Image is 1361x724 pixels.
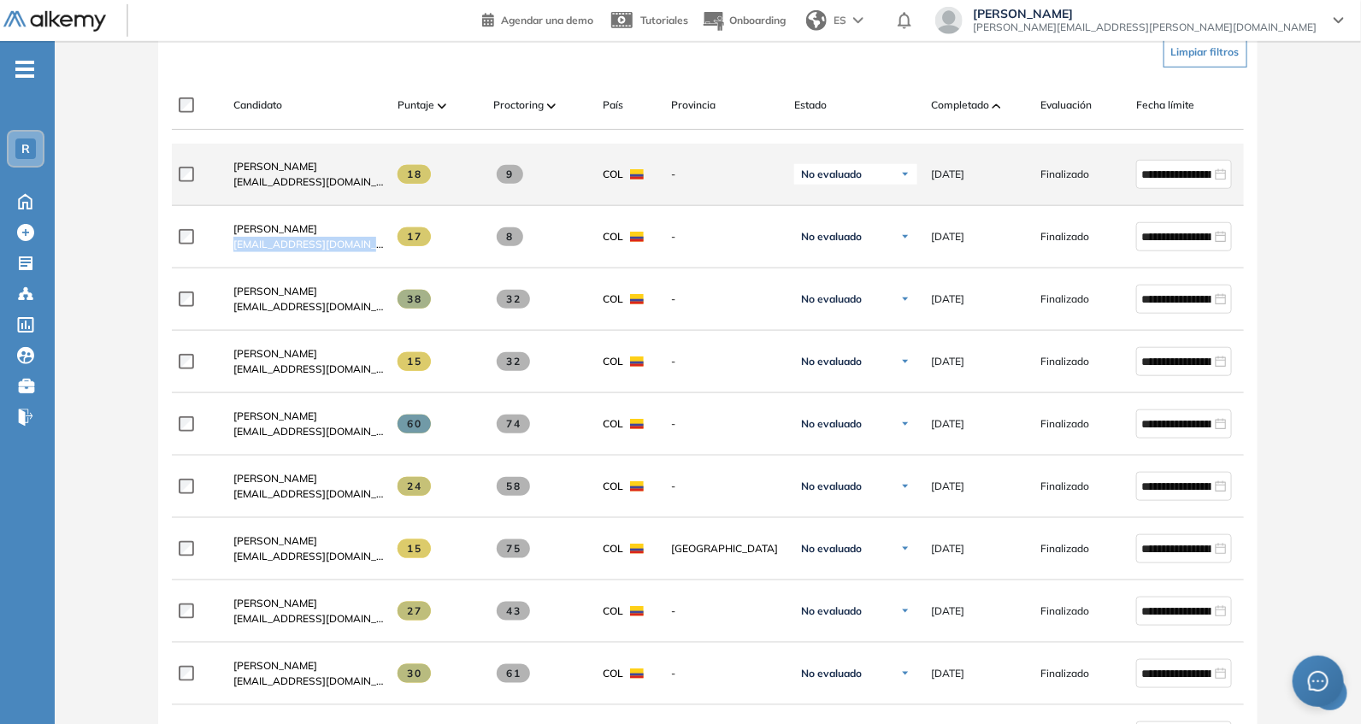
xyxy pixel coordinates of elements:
[603,229,623,244] span: COL
[233,362,384,377] span: [EMAIL_ADDRESS][DOMAIN_NAME]
[233,174,384,190] span: [EMAIL_ADDRESS][DOMAIN_NAME]
[233,409,317,422] span: [PERSON_NAME]
[233,221,384,237] a: [PERSON_NAME]
[671,541,781,556] span: [GEOGRAPHIC_DATA]
[801,168,862,181] span: No evaluado
[801,230,862,244] span: No evaluado
[671,229,781,244] span: -
[398,664,431,683] span: 30
[233,674,384,689] span: [EMAIL_ADDRESS][DOMAIN_NAME]
[233,472,317,485] span: [PERSON_NAME]
[801,417,862,431] span: No evaluado
[900,544,910,554] img: Ícono de flecha
[900,169,910,180] img: Ícono de flecha
[398,602,431,621] span: 27
[900,668,910,679] img: Ícono de flecha
[233,346,384,362] a: [PERSON_NAME]
[497,227,523,246] span: 8
[233,409,384,424] a: [PERSON_NAME]
[801,480,862,493] span: No evaluado
[973,7,1317,21] span: [PERSON_NAME]
[729,14,786,26] span: Onboarding
[1040,479,1089,494] span: Finalizado
[900,232,910,242] img: Ícono de flecha
[993,103,1001,109] img: [missing "en.ARROW_ALT" translation]
[931,666,964,681] span: [DATE]
[603,541,623,556] span: COL
[931,229,964,244] span: [DATE]
[497,290,530,309] span: 32
[671,291,781,307] span: -
[233,222,317,235] span: [PERSON_NAME]
[233,160,317,173] span: [PERSON_NAME]
[1040,603,1089,619] span: Finalizado
[497,477,530,496] span: 58
[1164,37,1247,68] button: Limpiar filtros
[398,477,431,496] span: 24
[493,97,544,113] span: Proctoring
[398,290,431,309] span: 38
[640,14,688,26] span: Tutoriales
[1040,666,1089,681] span: Finalizado
[603,167,623,182] span: COL
[630,294,644,304] img: COL
[630,169,644,180] img: COL
[801,355,862,368] span: No evaluado
[1040,354,1089,369] span: Finalizado
[603,291,623,307] span: COL
[233,534,317,547] span: [PERSON_NAME]
[233,549,384,564] span: [EMAIL_ADDRESS][DOMAIN_NAME]
[630,356,644,367] img: COL
[233,659,317,672] span: [PERSON_NAME]
[931,354,964,369] span: [DATE]
[497,165,523,184] span: 9
[603,97,623,113] span: País
[482,9,593,29] a: Agendar una demo
[1040,97,1092,113] span: Evaluación
[671,97,716,113] span: Provincia
[801,667,862,680] span: No evaluado
[630,668,644,679] img: COL
[853,17,863,24] img: arrow
[603,603,623,619] span: COL
[794,97,827,113] span: Estado
[931,291,964,307] span: [DATE]
[398,539,431,558] span: 15
[233,237,384,252] span: [EMAIL_ADDRESS][DOMAIN_NAME]
[973,21,1317,34] span: [PERSON_NAME][EMAIL_ADDRESS][PERSON_NAME][DOMAIN_NAME]
[630,419,644,429] img: COL
[900,419,910,429] img: Ícono de flecha
[671,479,781,494] span: -
[233,299,384,315] span: [EMAIL_ADDRESS][DOMAIN_NAME]
[233,97,282,113] span: Candidato
[15,68,34,71] i: -
[671,666,781,681] span: -
[233,471,384,486] a: [PERSON_NAME]
[931,479,964,494] span: [DATE]
[497,352,530,371] span: 32
[630,481,644,491] img: COL
[931,167,964,182] span: [DATE]
[233,347,317,360] span: [PERSON_NAME]
[233,285,317,297] span: [PERSON_NAME]
[603,479,623,494] span: COL
[603,666,623,681] span: COL
[1040,167,1089,182] span: Finalizado
[497,415,530,433] span: 74
[900,294,910,304] img: Ícono de flecha
[671,167,781,182] span: -
[1308,671,1329,692] span: message
[233,597,317,609] span: [PERSON_NAME]
[398,165,431,184] span: 18
[1040,229,1089,244] span: Finalizado
[438,103,446,109] img: [missing "en.ARROW_ALT" translation]
[1040,291,1089,307] span: Finalizado
[931,97,989,113] span: Completado
[398,97,434,113] span: Puntaje
[1136,97,1194,113] span: Fecha límite
[801,604,862,618] span: No evaluado
[497,539,530,558] span: 75
[501,14,593,26] span: Agendar una demo
[630,544,644,554] img: COL
[630,232,644,242] img: COL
